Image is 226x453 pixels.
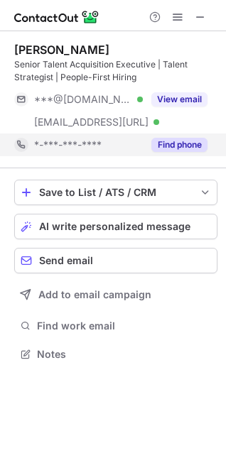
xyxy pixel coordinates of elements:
img: ContactOut v5.3.10 [14,9,99,26]
button: save-profile-one-click [14,180,217,205]
span: Add to email campaign [38,289,151,300]
button: AI write personalized message [14,214,217,239]
span: ***@[DOMAIN_NAME] [34,93,132,106]
div: Senior Talent Acquisition Executive | Talent Strategist | People-First Hiring [14,58,217,84]
button: Add to email campaign [14,282,217,307]
button: Find work email [14,316,217,336]
button: Reveal Button [151,138,208,152]
button: Send email [14,248,217,273]
span: AI write personalized message [39,221,190,232]
button: Notes [14,344,217,364]
span: Send email [39,255,93,266]
span: Find work email [37,320,212,332]
div: [PERSON_NAME] [14,43,109,57]
div: Save to List / ATS / CRM [39,187,193,198]
span: [EMAIL_ADDRESS][URL] [34,116,149,129]
button: Reveal Button [151,92,208,107]
span: Notes [37,348,212,361]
